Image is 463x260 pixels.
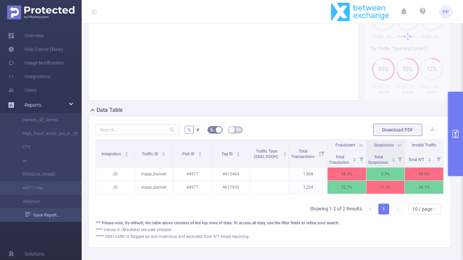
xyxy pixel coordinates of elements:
i: icon: caret-down [283,154,287,156]
a: 1 [379,204,389,214]
i: icon: bg-colors [210,127,214,132]
i: icon: table [236,127,241,132]
i: icon: caret-down [236,154,240,156]
span: Total Transactions [291,149,315,159]
i: icon: caret-down [125,154,129,156]
i: icon: caret-up [428,157,431,159]
button: Download PDF [373,124,422,136]
div: Sort [283,151,287,155]
a: Henkel_UZ_Vernel [14,113,73,127]
i: icon: caret-up [236,151,240,153]
p: 98.8% [405,168,443,180]
div: Sort [392,157,396,161]
span: Reports [24,102,41,108]
a: an [14,154,73,168]
i: icon: caret-up [162,151,165,153]
p: 4617950 [212,181,250,194]
p: 98.5% [328,168,366,180]
span: % [187,127,191,133]
i: Filter menu [357,151,366,167]
i: icon: caret-up [283,151,287,153]
i: Filter menu [434,151,443,167]
div: **** Values in (Brackets) are user attested [96,227,444,233]
i: icon: caret-up [198,151,202,153]
p: inapp_banner [135,181,173,194]
i: icon: right [395,207,399,211]
div: Sort [428,157,432,161]
div: Sort [162,151,166,155]
input: Search... [96,124,179,135]
p: 0.3% [366,168,405,180]
p: 4615464 [212,168,250,180]
a: Save Report... [25,208,82,222]
div: Sort [236,151,240,155]
p: JS [96,168,134,180]
i: icon: caret-down [428,159,431,161]
a: vkbyhour [14,195,73,208]
i: icon: down [433,207,437,212]
li: Next Page [392,204,403,214]
div: Sort [198,151,202,155]
span: Tag ID [221,152,234,156]
img: Protected Media [7,5,75,19]
span: Fraudulent [335,143,355,148]
span: Invalid Traffic [412,143,436,148]
a: Reports [24,98,41,112]
a: Overview [8,29,44,42]
a: [PERSON_NAME] [14,168,73,181]
p: 22.7% [328,181,366,194]
a: 44977 elija [14,181,73,195]
i: Filter menu [395,151,404,167]
span: Total IVT [408,157,425,162]
span: Total Suspicious [368,155,389,165]
div: Sort [125,151,129,155]
div: *** Please note, By default, the table above consists of the top rows of data. To access all data... [96,220,444,226]
span: # [196,127,199,133]
li: Showing 1-2 of 2 Results [310,204,362,214]
p: 1,968 [289,168,328,180]
span: PP [443,5,449,19]
p: inapp_banner [135,168,173,180]
span: Suspicious [374,143,394,148]
li: 1 [378,204,389,214]
i: icon: left [368,207,372,211]
span: Traffic ID [142,152,159,156]
p: JS [96,181,134,194]
div: 10 / page [412,204,432,214]
p: 44977 [173,181,212,194]
i: icon: caret-up [353,157,357,159]
i: Filter menu [318,140,327,167]
h2: Data Table [97,106,123,114]
a: Users [8,83,36,97]
i: icon: caret-down [392,159,395,161]
i: icon: caret-down [198,154,202,156]
span: Traffic Type (SSAI, DOOH) [254,149,279,159]
a: Usage Notification [8,56,64,70]
li: Previous Page [365,204,376,214]
a: Integrations [8,70,50,83]
p: 11.4% [366,181,405,194]
p: 34.1% [405,181,443,194]
i: icon: caret-up [392,157,395,159]
a: Help Center (New) [8,42,63,56]
i: icon: caret-down [353,159,357,161]
i: icon: caret-up [125,151,129,153]
a: High_fraud_levels_per_day [14,127,73,140]
i: icon: caret-down [162,154,165,156]
p: 1,224 [289,181,328,194]
span: Total Fraudulent [329,155,350,165]
div: Sort [352,157,357,161]
span: Integration [101,152,122,156]
div: ***** SSAI traffic is flagged as non-malicious and excluded from IVT totals reporting [96,233,444,240]
p: 44977 [173,168,212,180]
a: CTV [14,140,73,154]
span: Pub ID [182,152,196,156]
